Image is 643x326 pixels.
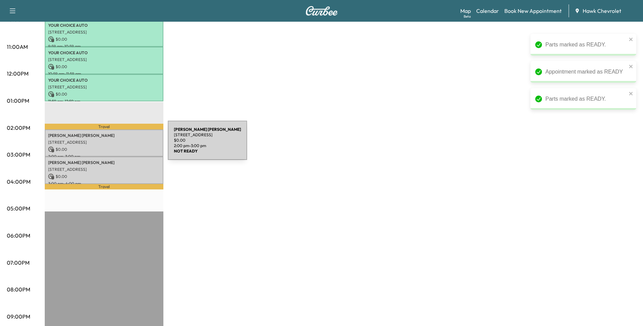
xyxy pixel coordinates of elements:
p: $ 0.00 [48,91,160,97]
div: Appointment marked as READY [545,68,627,76]
p: 02:00PM [7,124,30,132]
button: close [629,37,634,42]
p: [STREET_ADDRESS] [48,29,160,35]
p: 04:00PM [7,178,31,186]
p: $ 0.00 [48,146,160,152]
p: YOUR CHOICE AUTO [48,78,160,83]
p: YOUR CHOICE AUTO [48,50,160,56]
img: Curbee Logo [305,6,338,16]
a: Book New Appointment [504,7,562,15]
div: Beta [464,14,471,19]
p: $ 0.00 [48,64,160,70]
p: [STREET_ADDRESS] [48,167,160,172]
p: 03:00PM [7,150,30,159]
p: 9:59 am - 10:59 am [48,44,160,49]
p: 12:00PM [7,69,28,78]
p: 08:00PM [7,285,30,293]
a: Calendar [476,7,499,15]
p: Travel [45,184,163,189]
a: MapBeta [460,7,471,15]
p: 11:00AM [7,43,28,51]
p: 09:00PM [7,312,30,321]
p: 06:00PM [7,231,30,240]
p: 10:59 am - 11:59 am [48,71,160,77]
p: 07:00PM [7,259,29,267]
p: [STREET_ADDRESS] [48,84,160,90]
button: close [629,64,634,69]
button: close [629,91,634,96]
p: [STREET_ADDRESS] [48,57,160,62]
p: 01:00PM [7,97,29,105]
p: [STREET_ADDRESS] [48,140,160,145]
p: $ 0.00 [48,36,160,42]
p: [PERSON_NAME] [PERSON_NAME] [48,160,160,165]
p: YOUR CHOICE AUTO [48,23,160,28]
p: $ 0.00 [48,174,160,180]
div: Parts marked as READY. [545,95,627,103]
p: 05:00PM [7,204,30,212]
p: 3:00 pm - 4:00 pm [48,181,160,186]
p: [PERSON_NAME] [PERSON_NAME] [48,133,160,138]
p: 11:59 am - 12:59 pm [48,99,160,104]
div: Parts marked as READY. [545,41,627,49]
p: 2:00 pm - 3:00 pm [48,154,160,159]
p: Travel [45,124,163,129]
